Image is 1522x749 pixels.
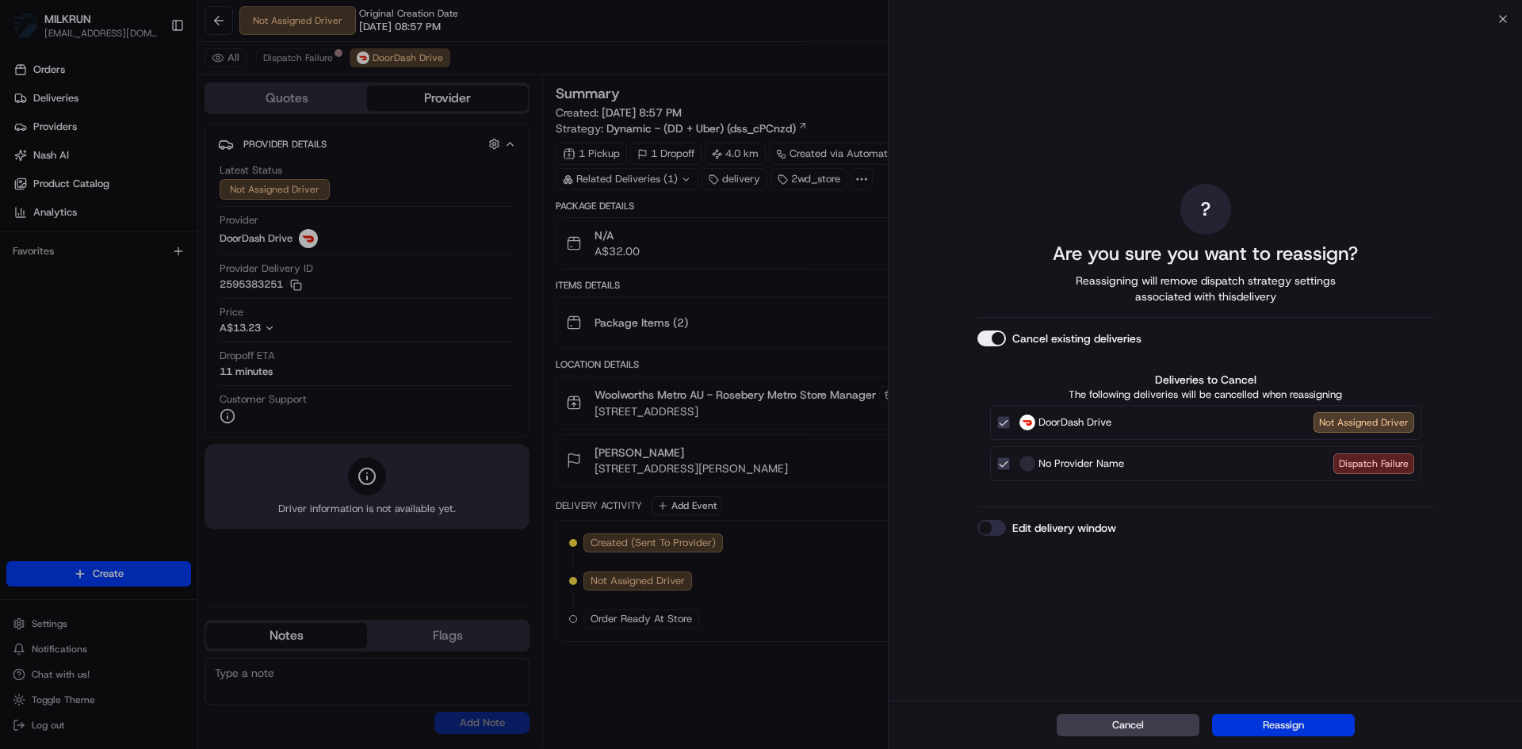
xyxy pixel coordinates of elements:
[1180,184,1231,235] div: ?
[1053,241,1358,266] h2: Are you sure you want to reassign?
[1057,714,1199,736] button: Cancel
[1012,331,1141,346] label: Cancel existing deliveries
[990,388,1421,402] p: The following deliveries will be cancelled when reassigning
[1038,415,1111,430] span: DoorDash Drive
[1054,273,1358,304] span: Reassigning will remove dispatch strategy settings associated with this delivery
[1012,520,1116,536] label: Edit delivery window
[990,372,1421,388] label: Deliveries to Cancel
[1212,714,1355,736] button: Reassign
[1019,415,1035,430] img: DoorDash Drive
[1038,456,1124,472] span: No Provider Name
